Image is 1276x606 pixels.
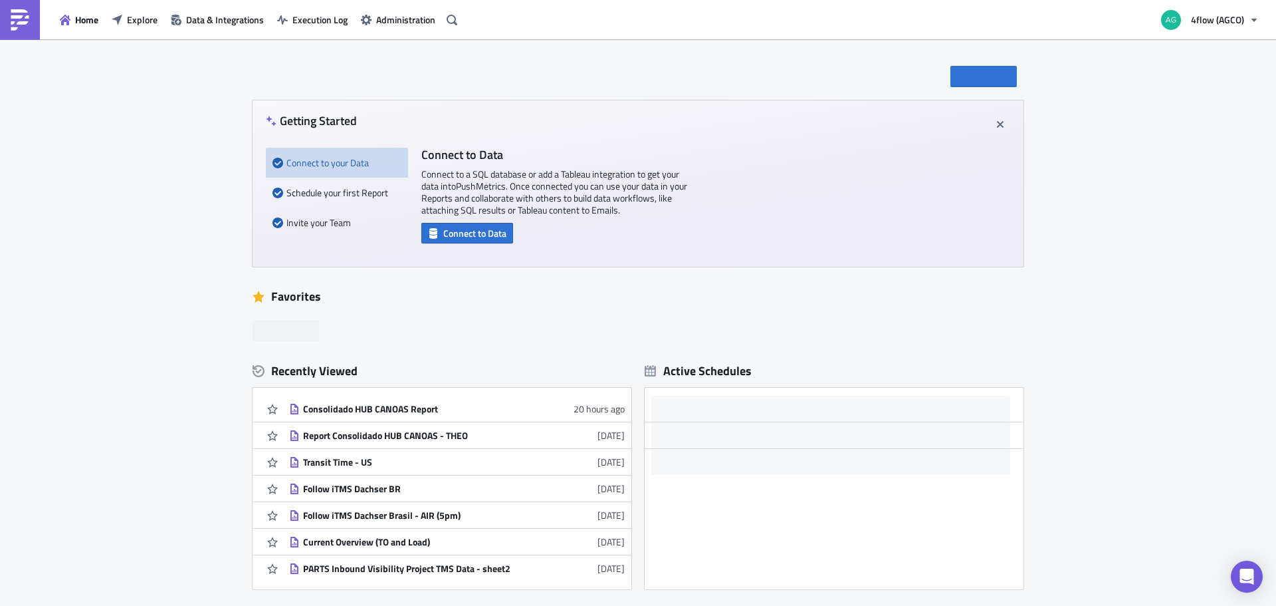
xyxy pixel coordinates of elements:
div: Follow iTMS Dachser Brasil - AIR (5pm) [303,510,536,522]
a: Report Consolidado HUB CANOAS - THEO[DATE] [289,422,625,448]
a: Follow iTMS Dachser Brasil - AIR (5pm)[DATE] [289,502,625,528]
time: 2025-08-07T19:53:47Z [597,508,625,522]
a: Consolidado HUB CANOAS Report20 hours ago [289,396,625,422]
p: Connect to a SQL database or add a Tableau integration to get your data into PushMetrics . Once c... [421,168,687,216]
div: Follow iTMS Dachser BR [303,483,536,495]
time: 2025-08-12T11:31:37Z [597,428,625,442]
span: Home [75,13,98,27]
button: Execution Log [270,9,354,30]
button: Administration [354,9,442,30]
a: Transit Time - US[DATE] [289,449,625,475]
h4: Getting Started [266,114,357,128]
div: Favorites [253,287,1023,307]
span: Execution Log [292,13,348,27]
button: Data & Integrations [164,9,270,30]
a: Follow iTMS Dachser BR[DATE] [289,476,625,502]
div: Consolidado HUB CANOAS Report [303,403,536,415]
button: Connect to Data [421,223,513,243]
span: Connect to Data [443,226,506,240]
time: 2025-08-07T12:46:52Z [597,561,625,575]
img: Avatar [1160,9,1182,31]
div: Open Intercom Messenger [1231,561,1263,593]
h4: Connect to Data [421,148,687,162]
span: Administration [376,13,435,27]
div: Active Schedules [645,363,752,379]
div: PARTS Inbound Visibility Project TMS Data - sheet2 [303,563,536,575]
div: Schedule your first Report [272,178,401,208]
span: Explore [127,13,158,27]
div: Invite your Team [272,208,401,237]
div: Current Overview (TO and Load) [303,536,536,548]
button: Explore [105,9,164,30]
div: Transit Time - US [303,456,536,468]
time: 2025-08-07T19:54:36Z [597,482,625,496]
time: 2025-08-07T12:48:02Z [597,535,625,549]
div: Connect to your Data [272,148,401,178]
a: PARTS Inbound Visibility Project TMS Data - sheet2[DATE] [289,555,625,581]
time: 2025-08-12T17:58:36Z [574,402,625,416]
span: 4flow (AGCO) [1191,13,1244,27]
button: 4flow (AGCO) [1153,5,1266,35]
div: Recently Viewed [253,361,631,381]
a: Connect to Data [421,225,513,239]
img: PushMetrics [9,9,31,31]
button: Home [53,9,105,30]
span: Data & Integrations [186,13,264,27]
time: 2025-08-08T18:38:44Z [597,455,625,469]
a: Current Overview (TO and Load)[DATE] [289,529,625,555]
div: Report Consolidado HUB CANOAS - THEO [303,430,536,442]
